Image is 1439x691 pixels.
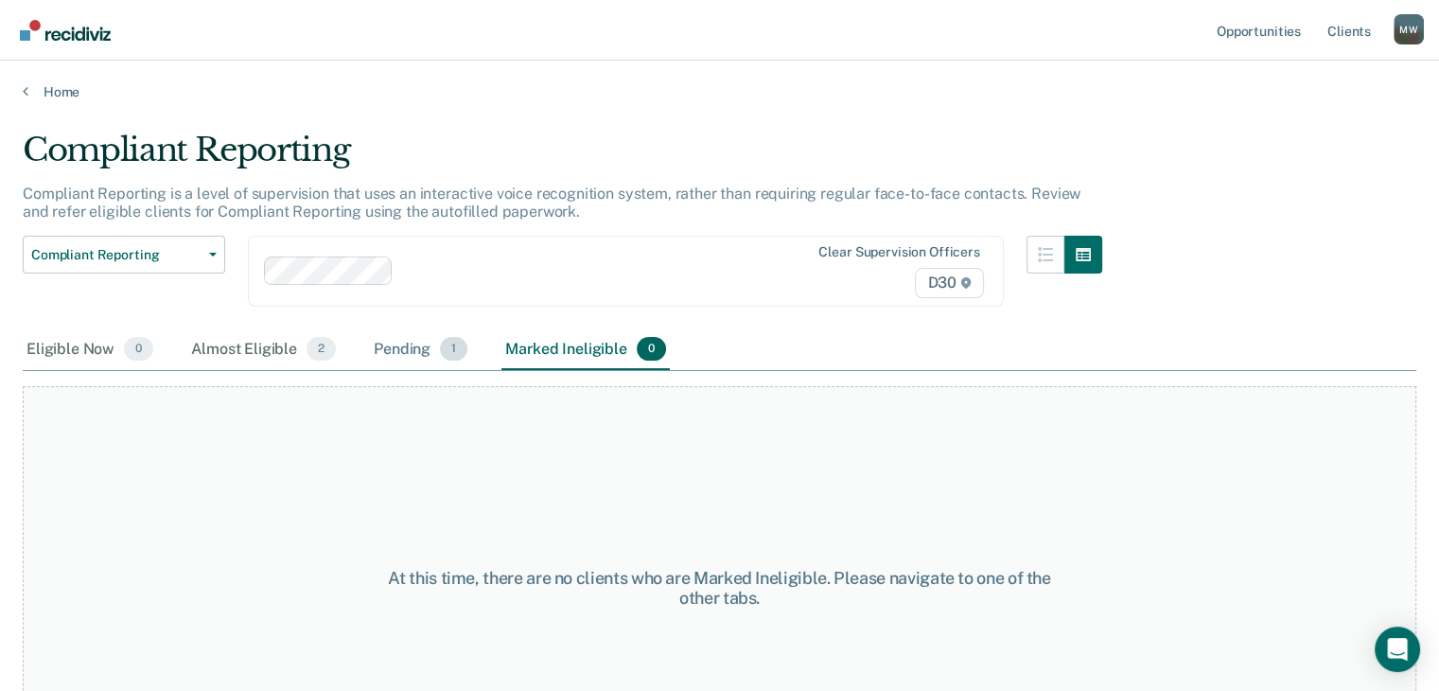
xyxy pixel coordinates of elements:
div: At this time, there are no clients who are Marked Ineligible. Please navigate to one of the other... [372,568,1068,609]
div: M W [1394,14,1424,44]
span: Compliant Reporting [31,247,202,263]
div: Marked Ineligible0 [501,329,670,371]
span: 1 [440,337,467,362]
a: Home [23,83,1416,100]
div: Eligible Now0 [23,329,157,371]
div: Clear supervision officers [818,244,979,260]
button: Compliant Reporting [23,236,225,274]
img: Recidiviz [20,20,111,41]
span: D30 [915,268,983,298]
div: Pending1 [370,329,471,371]
div: Almost Eligible2 [187,329,340,371]
div: Compliant Reporting [23,131,1102,185]
button: Profile dropdown button [1394,14,1424,44]
span: 0 [637,337,666,362]
span: 2 [307,337,336,362]
span: 0 [124,337,153,362]
p: Compliant Reporting is a level of supervision that uses an interactive voice recognition system, ... [23,185,1080,221]
div: Open Intercom Messenger [1375,627,1420,672]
